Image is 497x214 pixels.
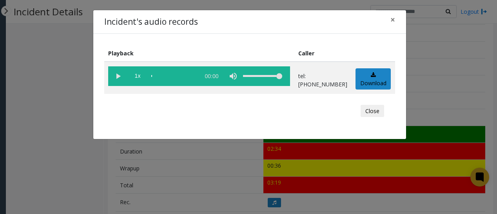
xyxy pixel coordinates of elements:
[104,16,198,28] h4: Incident's audio records
[361,105,384,117] button: Close
[151,66,196,86] div: scrub bar
[390,14,395,25] span: ×
[243,66,282,86] div: volume level
[294,45,352,62] th: Caller
[104,45,294,62] th: Playback
[128,66,147,86] span: playback speed button
[385,10,401,29] button: Close
[298,72,347,88] p: tel:[PHONE_NUMBER]
[356,68,391,90] a: Download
